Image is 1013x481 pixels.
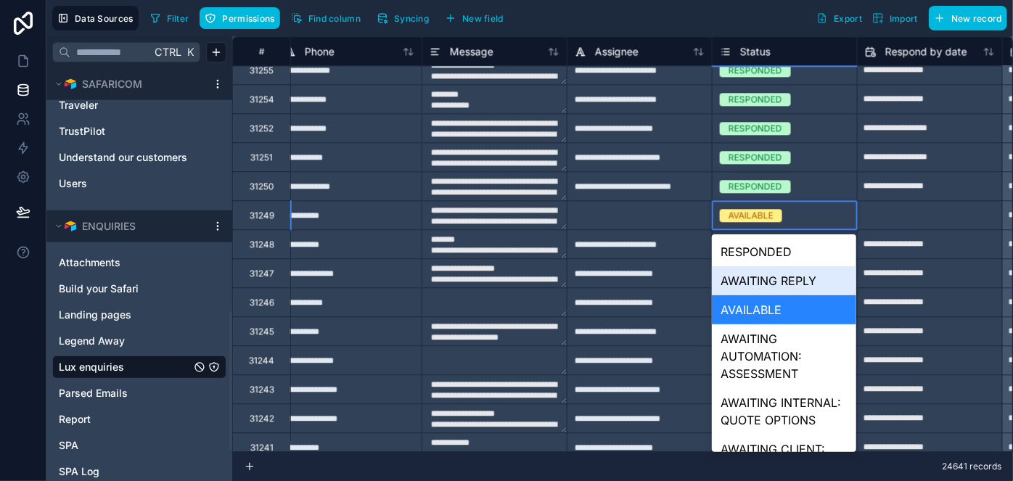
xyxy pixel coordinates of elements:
div: 31250 [250,181,274,192]
button: Data Sources [52,6,139,30]
span: Lux enquiries [59,360,124,374]
div: 31247 [250,268,274,279]
div: RESPONDED [729,64,782,77]
div: 31254 [250,94,274,105]
a: TrustPilot [59,124,191,139]
div: RESPONDED [729,122,782,135]
a: Understand our customers [59,150,191,165]
div: RESPONDED [729,180,782,193]
div: Build your Safari [52,277,226,300]
a: Legend Away [59,334,191,348]
div: TrustPilot [52,120,226,143]
span: Find column [308,13,361,24]
a: New record [923,6,1007,30]
div: 31246 [250,297,274,308]
span: Respond by date [885,44,967,59]
div: 31245 [250,326,274,337]
a: Syncing [372,7,440,29]
div: Legend Away [52,329,226,353]
button: Syncing [372,7,434,29]
span: 24641 records [942,461,1001,472]
span: ENQUIRIES [82,219,136,234]
button: Export [811,6,867,30]
a: SPA Log [59,464,191,479]
button: Airtable LogoENQUIRIES [52,216,206,237]
span: SPA Log [59,464,99,479]
a: Users [59,176,191,191]
img: Airtable Logo [65,78,76,90]
div: Traveler [52,94,226,117]
a: Landing pages [59,308,191,322]
div: AWAITING INTERNAL: QUOTE OPTIONS [712,388,856,435]
span: Syncing [394,13,429,24]
div: Lux enquiries [52,355,226,379]
button: New record [929,6,1007,30]
span: Data Sources [75,13,134,24]
button: Permissions [200,7,279,29]
div: RESPONDED [729,151,782,164]
a: Permissions [200,7,285,29]
a: Report [59,412,191,427]
div: 31249 [250,210,274,221]
button: Filter [144,7,194,29]
div: 31251 [250,152,273,163]
span: Parsed Emails [59,386,128,400]
span: Permissions [222,13,274,24]
img: Airtable Logo [65,221,76,232]
div: RESPONDED [712,237,856,266]
div: RESPONDED [729,93,782,106]
span: Users [59,176,87,191]
div: # [244,46,279,57]
div: 31248 [250,239,274,250]
span: Build your Safari [59,281,139,296]
a: Attachments [59,255,191,270]
div: Understand our customers [52,146,226,169]
span: Understand our customers [59,150,187,165]
div: AVAILABLE [729,209,774,222]
span: Filter [167,13,189,24]
div: 31255 [250,65,274,76]
div: 31243 [250,384,274,395]
div: AWAITING REPLY [712,266,856,295]
span: Traveler [59,98,98,112]
span: Assignee [595,44,639,59]
div: Users [52,172,226,195]
span: New record [951,13,1002,24]
span: SPA [59,438,78,453]
span: New field [462,13,504,24]
a: Parsed Emails [59,386,191,400]
span: Ctrl [153,43,183,61]
span: Message [450,44,493,59]
span: Legend Away [59,334,125,348]
a: Traveler [59,98,191,112]
span: Phone [305,44,335,59]
a: SPA [59,438,191,453]
div: AWAITING AUTOMATION: ASSESSMENT [712,324,856,388]
span: TrustPilot [59,124,105,139]
div: 31244 [249,355,274,366]
a: Build your Safari [59,281,191,296]
div: Parsed Emails [52,382,226,405]
div: Attachments [52,251,226,274]
span: K [185,47,195,57]
div: AVAILABLE [712,295,856,324]
div: Report [52,408,226,431]
span: Status [740,44,771,59]
span: Landing pages [59,308,131,322]
div: SPA [52,434,226,457]
button: Find column [286,7,366,29]
div: 31252 [250,123,274,134]
span: Import [890,13,918,24]
span: Attachments [59,255,120,270]
span: SAFARICOM [82,77,142,91]
div: 31241 [250,442,274,453]
button: New field [440,7,509,29]
button: Import [867,6,923,30]
a: Lux enquiries [59,360,191,374]
div: Landing pages [52,303,226,326]
span: Export [834,13,862,24]
span: Report [59,412,91,427]
button: Airtable LogoSAFARICOM [52,74,206,94]
div: 31242 [250,413,274,424]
